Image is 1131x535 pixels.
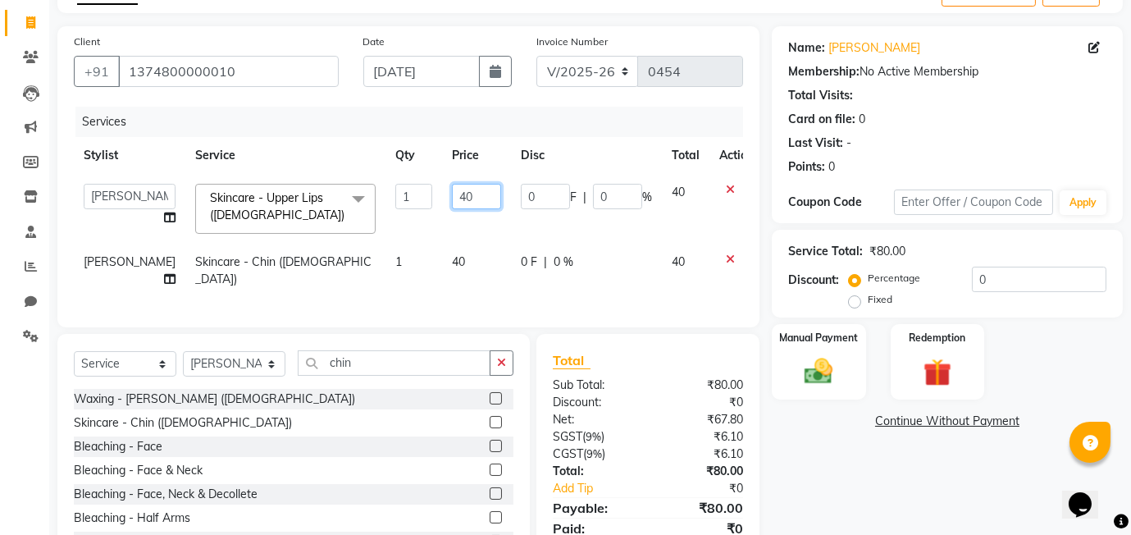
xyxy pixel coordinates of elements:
span: Skincare - Chin ([DEMOGRAPHIC_DATA]) [195,254,372,286]
span: 1 [395,254,402,269]
label: Fixed [868,292,892,307]
div: Services [75,107,755,137]
span: 0 F [521,254,537,271]
span: CGST [553,446,583,461]
th: Action [709,137,764,174]
a: [PERSON_NAME] [828,39,920,57]
div: Bleaching - Face, Neck & Decollete [74,486,258,503]
div: Bleaching - Half Arms [74,510,190,527]
label: Date [363,34,385,49]
th: Price [442,137,511,174]
span: [PERSON_NAME] [84,254,176,269]
iframe: chat widget [1062,469,1115,519]
div: ₹80.00 [648,463,755,480]
label: Manual Payment [779,331,858,345]
img: _cash.svg [796,355,841,388]
div: Discount: [788,272,839,289]
div: ₹6.10 [648,428,755,446]
div: Total Visits: [788,87,853,104]
img: _gift.svg [914,355,960,391]
button: +91 [74,56,120,87]
div: Total: [540,463,648,480]
div: Discount: [540,394,648,411]
div: Card on file: [788,111,855,128]
input: Enter Offer / Coupon Code [894,190,1053,215]
div: 0 [828,158,835,176]
div: Net: [540,411,648,428]
th: Stylist [74,137,185,174]
label: Invoice Number [536,34,608,49]
div: 0 [859,111,865,128]
div: Membership: [788,63,860,80]
span: 40 [452,254,465,269]
div: ₹67.80 [648,411,755,428]
a: Continue Without Payment [775,413,1120,430]
div: - [846,135,851,152]
div: Name: [788,39,825,57]
div: Coupon Code [788,194,894,211]
div: ₹0 [666,480,755,497]
div: Waxing - [PERSON_NAME] ([DEMOGRAPHIC_DATA]) [74,391,355,408]
div: Bleaching - Face & Neck [74,462,203,479]
input: Search or Scan [298,350,490,376]
div: ( ) [540,446,648,463]
div: ₹0 [648,394,755,411]
span: 40 [672,185,685,199]
span: | [583,189,586,206]
span: Skincare - Upper Lips ([DEMOGRAPHIC_DATA]) [210,190,344,222]
div: Service Total: [788,243,863,260]
th: Service [185,137,385,174]
span: F [570,189,577,206]
div: ₹80.00 [648,498,755,518]
span: SGST [553,429,582,444]
th: Total [662,137,709,174]
div: No Active Membership [788,63,1106,80]
a: Add Tip [540,480,666,497]
div: Payable: [540,498,648,518]
div: Sub Total: [540,377,648,394]
input: Search by Name/Mobile/Email/Code [118,56,339,87]
div: ₹6.10 [648,446,755,463]
div: Points: [788,158,825,176]
div: ( ) [540,428,648,446]
div: Bleaching - Face [74,438,162,455]
a: x [344,208,352,222]
div: Skincare - Chin ([DEMOGRAPHIC_DATA]) [74,414,292,432]
span: 40 [672,254,685,269]
span: % [642,189,652,206]
span: | [544,254,547,271]
div: Last Visit: [788,135,843,152]
label: Percentage [868,271,920,286]
div: ₹80.00 [648,377,755,394]
span: Total [553,352,591,369]
th: Qty [385,137,442,174]
label: Client [74,34,100,49]
button: Apply [1060,190,1106,215]
span: 9% [586,447,602,460]
span: 0 % [554,254,573,271]
span: 9% [586,430,601,443]
div: ₹80.00 [869,243,905,260]
label: Redemption [909,331,965,345]
th: Disc [511,137,662,174]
